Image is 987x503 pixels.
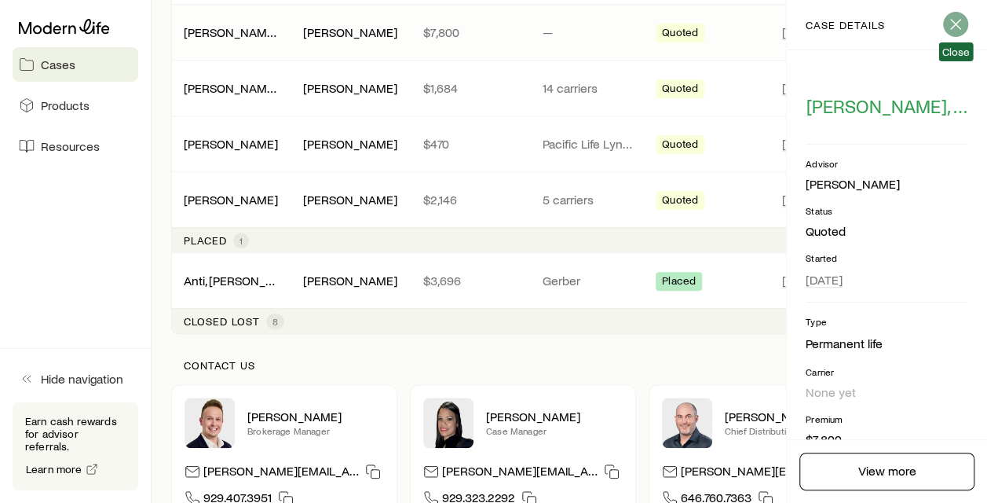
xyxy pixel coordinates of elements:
span: [DATE] [806,272,843,288]
div: [PERSON_NAME] [303,80,397,97]
span: [DATE] [781,80,818,96]
img: Elana Hasten [423,398,473,448]
a: [PERSON_NAME] [184,136,278,151]
p: $7,800 [423,24,517,40]
button: Hide navigation [13,362,138,396]
p: Closed lost [184,315,260,328]
span: Products [41,97,90,113]
p: [PERSON_NAME] [725,409,861,424]
p: 14 carriers [543,80,637,96]
span: 8 [272,315,278,328]
span: Quoted [662,26,698,42]
span: Quoted [662,138,698,154]
span: Quoted [662,193,698,210]
span: Close [941,46,970,58]
p: Case Manager [486,424,623,437]
p: Chief Distribution Officer [725,424,861,437]
a: Cases [13,47,138,82]
span: [DATE] [781,24,818,40]
p: $3,696 [423,273,517,288]
span: 1 [239,234,243,247]
p: — [543,24,637,40]
p: $2,146 [423,192,517,207]
div: [PERSON_NAME] [303,136,397,152]
span: Quoted [662,82,698,98]
div: [PERSON_NAME] [806,176,900,193]
p: Earn cash rewards for advisor referrals. [25,415,126,453]
div: [PERSON_NAME][GEOGRAPHIC_DATA] [184,80,278,97]
div: [PERSON_NAME] [184,192,278,208]
img: Dan Pierson [662,398,712,448]
button: [PERSON_NAME], Vilandria [806,94,968,119]
p: [PERSON_NAME][EMAIL_ADDRESS][DOMAIN_NAME] [681,463,836,484]
p: 5 carriers [543,192,637,207]
div: [PERSON_NAME] [303,24,397,41]
a: [PERSON_NAME] [184,192,278,207]
span: Cases [41,57,75,72]
span: [DATE] [781,192,818,207]
p: [PERSON_NAME] [486,409,623,424]
span: [DATE] [781,273,818,288]
p: Quoted [806,223,968,239]
p: Premium [806,413,968,425]
p: $7,800 [806,431,968,447]
li: Permanent life [806,334,968,353]
p: $1,684 [423,80,517,96]
p: Pacific Life Lynchburg [543,136,637,152]
p: Gerber [543,273,637,288]
p: Contact us [184,359,956,372]
a: [PERSON_NAME], Vilandria [184,24,327,39]
p: [PERSON_NAME][EMAIL_ADDRESS][DOMAIN_NAME] [442,463,598,484]
p: Placed [184,234,227,247]
span: Learn more [26,464,82,475]
p: case details [806,19,885,31]
span: Hide navigation [41,371,123,387]
a: Resources [13,129,138,163]
span: [DATE] [781,136,818,152]
a: View more [799,453,974,490]
p: Brokerage Manager [247,424,384,437]
div: [PERSON_NAME] [303,192,397,208]
div: Earn cash rewards for advisor referrals.Learn more [13,402,138,490]
p: Type [806,315,968,328]
div: [PERSON_NAME] [303,273,397,289]
span: Placed [662,274,696,291]
img: Derek Wakefield [185,398,235,448]
p: Status [806,204,968,217]
span: [PERSON_NAME], Vilandria [806,95,967,117]
p: [PERSON_NAME] [247,409,384,424]
div: [PERSON_NAME] [184,136,278,152]
p: Started [806,251,968,264]
span: Resources [41,138,100,154]
p: [PERSON_NAME][EMAIL_ADDRESS][DOMAIN_NAME] [203,463,359,484]
div: Anti, [PERSON_NAME] [184,273,278,289]
div: [PERSON_NAME], Vilandria [184,24,278,41]
a: Products [13,88,138,123]
a: Anti, [PERSON_NAME] [184,273,303,288]
p: Advisor [806,157,968,170]
p: $470 [423,136,517,152]
p: None yet [806,384,968,400]
p: Carrier [806,365,968,378]
a: [PERSON_NAME][GEOGRAPHIC_DATA] [184,80,396,95]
